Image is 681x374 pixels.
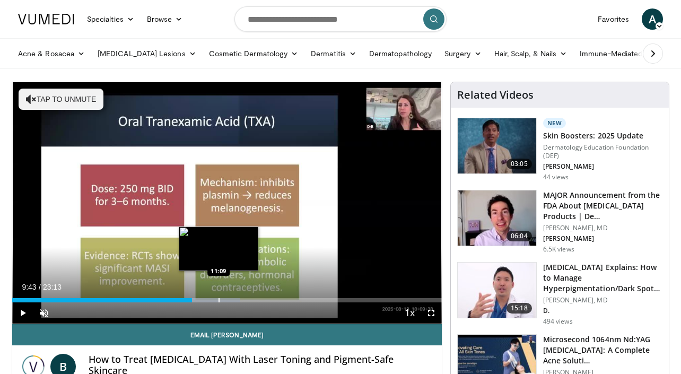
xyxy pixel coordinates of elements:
[642,8,663,30] a: A
[12,82,442,324] video-js: Video Player
[12,43,91,64] a: Acne & Rosacea
[543,296,662,305] p: [PERSON_NAME], MD
[399,302,421,324] button: Playback Rate
[457,118,662,181] a: 03:05 New Skin Boosters: 2025 Update Dermatology Education Foundation (DEF) [PERSON_NAME] 44 views
[12,298,442,302] div: Progress Bar
[12,302,33,324] button: Play
[543,317,573,326] p: 494 views
[543,131,662,141] h3: Skin Boosters: 2025 Update
[304,43,363,64] a: Dermatitis
[457,190,662,254] a: 06:04 MAJOR Announcement from the FDA About [MEDICAL_DATA] Products | De… [PERSON_NAME], MD [PERS...
[179,227,258,271] img: image.jpeg
[543,143,662,160] p: Dermatology Education Foundation (DEF)
[421,302,442,324] button: Fullscreen
[22,283,36,291] span: 9:43
[458,263,536,318] img: e1503c37-a13a-4aad-9ea8-1e9b5ff728e6.150x105_q85_crop-smart_upscale.jpg
[234,6,447,32] input: Search topics, interventions
[507,231,532,241] span: 06:04
[457,262,662,326] a: 15:18 [MEDICAL_DATA] Explains: How to Manage Hyperpigmentation/Dark Spots o… [PERSON_NAME], MD D....
[363,43,438,64] a: Dermatopathology
[543,307,662,315] p: D.
[19,89,103,110] button: Tap to unmute
[438,43,488,64] a: Surgery
[33,302,55,324] button: Unmute
[573,43,659,64] a: Immune-Mediated
[543,234,662,243] p: [PERSON_NAME]
[81,8,141,30] a: Specialties
[488,43,573,64] a: Hair, Scalp, & Nails
[203,43,304,64] a: Cosmetic Dermatology
[543,224,662,232] p: [PERSON_NAME], MD
[458,118,536,173] img: 5d8405b0-0c3f-45ed-8b2f-ed15b0244802.150x105_q85_crop-smart_upscale.jpg
[18,14,74,24] img: VuMedi Logo
[543,262,662,294] h3: [MEDICAL_DATA] Explains: How to Manage Hyperpigmentation/Dark Spots o…
[591,8,635,30] a: Favorites
[543,334,662,366] h3: Microsecond 1064nm Nd:YAG [MEDICAL_DATA]: A Complete Acne Soluti…
[43,283,62,291] span: 23:13
[39,283,41,291] span: /
[543,190,662,222] h3: MAJOR Announcement from the FDA About [MEDICAL_DATA] Products | De…
[543,173,569,181] p: 44 views
[543,162,662,171] p: [PERSON_NAME]
[12,324,442,345] a: Email [PERSON_NAME]
[543,118,566,128] p: New
[458,190,536,246] img: b8d0b268-5ea7-42fe-a1b9-7495ab263df8.150x105_q85_crop-smart_upscale.jpg
[507,159,532,169] span: 03:05
[91,43,203,64] a: [MEDICAL_DATA] Lesions
[507,303,532,314] span: 15:18
[141,8,189,30] a: Browse
[457,89,534,101] h4: Related Videos
[543,245,574,254] p: 6.5K views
